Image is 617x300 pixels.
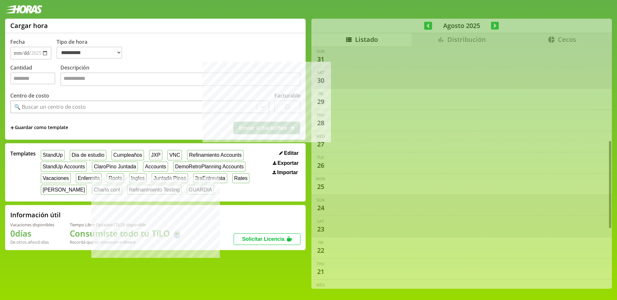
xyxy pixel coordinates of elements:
[14,103,86,110] div: 🔍 Buscar un centro de costo
[167,150,182,160] button: VNC
[92,185,122,195] button: Charla conf
[10,21,48,30] h1: Cargar hora
[41,173,71,183] button: Vacaciones
[41,185,87,195] button: [PERSON_NAME]
[277,150,300,156] button: Editar
[129,173,147,183] button: Ingles
[60,72,300,86] textarea: Descripción
[57,47,122,59] select: Tipo de hora
[10,124,68,131] span: +Guardar como template
[10,228,54,239] h1: 0 días
[10,38,25,45] label: Fecha
[124,239,136,245] b: Enero
[92,162,138,172] button: ClaroPino Juntada
[112,150,144,160] button: Cumpleaños
[70,150,106,160] button: Dia de estudio
[193,173,227,183] button: 3raEntrevista
[57,38,127,60] label: Tipo de hora
[234,233,300,245] button: Solicitar Licencia
[107,173,124,183] button: Roots
[10,239,54,245] div: De otros años: 0 días
[187,185,214,195] button: GUARDIA
[10,124,14,131] span: +
[76,173,102,183] button: Enfermita
[70,222,182,228] div: Tiempo Libre Optativo (TiLO) disponible
[70,239,182,245] div: Recordá que se renuevan en
[143,162,168,172] button: Accounts
[10,211,61,219] h2: Información útil
[41,150,65,160] button: StandUp
[10,64,60,88] label: Cantidad
[5,5,42,14] img: logotipo
[70,228,182,239] h1: Consumiste todo tu TiLO 🍵
[10,92,49,99] label: Centro de costo
[127,185,182,195] button: Refinanmiento Testing
[277,170,298,175] span: Importar
[187,150,243,160] button: Refinamiento Accounts
[149,150,162,160] button: JXP
[284,150,299,156] span: Editar
[271,160,300,166] button: Exportar
[10,72,55,84] input: Cantidad
[277,160,299,166] span: Exportar
[60,64,300,88] label: Descripción
[41,162,87,172] button: StandUp Accounts
[242,236,284,242] span: Solicitar Licencia
[10,150,36,157] span: Templates
[173,162,246,172] button: DemoRetroPlanning Accounts
[152,173,188,183] button: Juntada Pinas
[232,173,249,183] button: Rates
[10,222,54,228] div: Vacaciones disponibles
[274,92,300,99] label: Facturable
